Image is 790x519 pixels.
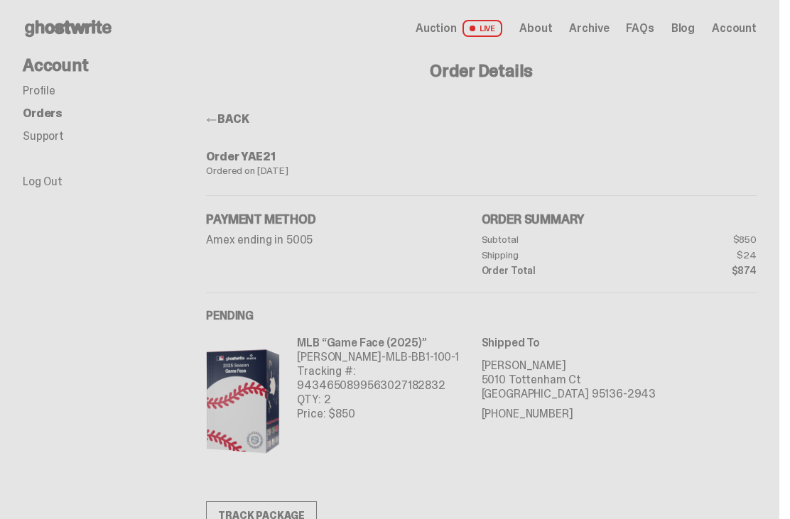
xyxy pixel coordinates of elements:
[712,23,757,34] a: Account
[619,234,757,244] dd: $850
[206,62,757,80] h4: Order Details
[671,23,695,34] a: Blog
[206,310,757,322] h6: Pending
[297,393,481,407] p: QTY: 2
[297,407,481,421] p: Price: $850
[23,57,206,74] h4: Account
[482,250,619,260] dt: Shipping
[569,23,609,34] a: Archive
[23,106,63,121] a: Orders
[23,129,64,143] a: Support
[206,234,481,246] p: Amex ending in 5005
[482,336,757,350] p: Shipped To
[23,83,55,98] a: Profile
[416,23,457,34] span: Auction
[519,23,552,34] a: About
[482,407,757,421] p: [PHONE_NUMBER]
[416,20,502,37] a: Auction LIVE
[482,234,619,244] dt: Subtotal
[482,266,619,275] dt: Order Total
[206,165,757,175] div: Ordered on [DATE]
[619,250,757,260] dd: $24
[482,213,757,226] h5: Order Summary
[206,213,481,226] h5: Payment Method
[23,174,63,189] a: Log Out
[482,359,757,373] p: [PERSON_NAME]
[206,151,757,163] div: Order YAE21
[482,373,757,387] p: 5010 Tottenham Ct
[482,387,757,401] p: [GEOGRAPHIC_DATA] 95136-2943
[297,336,481,350] p: MLB “Game Face (2025)”
[462,20,503,37] span: LIVE
[297,350,481,364] p: [PERSON_NAME]-MLB-BB1-100-1
[297,364,481,393] p: Tracking #: 9434650899563027182832
[206,111,249,126] a: BACK
[626,23,654,34] a: FAQs
[619,266,757,275] dd: $874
